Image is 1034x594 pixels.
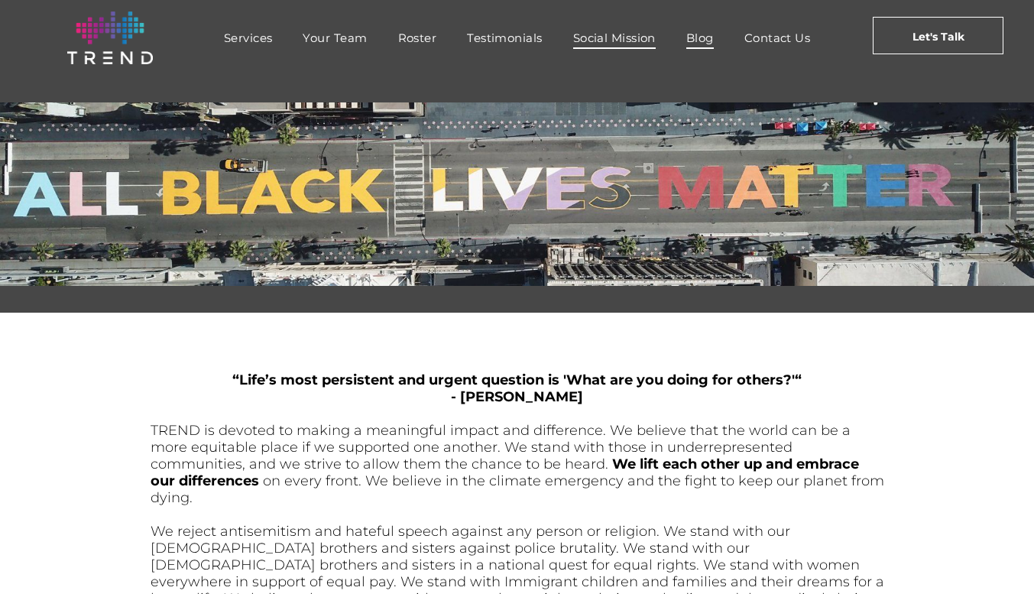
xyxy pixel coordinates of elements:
[452,27,557,49] a: Testimonials
[151,422,851,472] span: TREND is devoted to making a meaningful impact and difference. We believe that the world can be a...
[383,27,452,49] a: Roster
[671,27,729,49] a: Blog
[558,27,671,49] a: Social Mission
[151,456,859,489] span: We lift each other up and embrace our differences
[873,17,1003,54] a: Let's Talk
[67,11,153,64] img: logo
[686,27,714,49] span: Blog
[151,472,884,506] span: on every front. We believe in the climate emergency and the fight to keep our planet from dying.
[729,27,826,49] a: Contact Us
[287,27,382,49] a: Your Team
[209,27,288,49] a: Services
[232,372,802,388] span: “Life’s most persistent and urgent question is 'What are you doing for others?'“
[451,388,583,405] span: - [PERSON_NAME]
[912,18,964,56] span: Let's Talk
[958,521,1034,594] iframe: Chat Widget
